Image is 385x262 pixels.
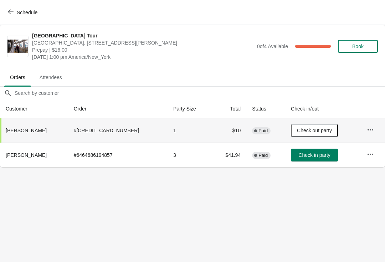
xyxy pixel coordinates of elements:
span: Paid [258,153,268,158]
td: # 6464686194857 [68,143,168,167]
button: Check in party [291,149,338,161]
span: [PERSON_NAME] [6,128,47,133]
button: Book [338,40,378,53]
span: [GEOGRAPHIC_DATA] Tour [32,32,253,39]
button: Schedule [4,6,43,19]
span: [GEOGRAPHIC_DATA], [STREET_ADDRESS][PERSON_NAME] [32,39,253,46]
td: 3 [168,143,212,167]
span: Paid [258,128,268,134]
span: 0 of 4 Available [257,43,288,49]
th: Status [246,99,285,118]
th: Check in/out [285,99,361,118]
td: $41.94 [212,143,246,167]
span: Check in party [298,152,330,158]
span: Book [352,43,364,49]
input: Search by customer [14,87,385,99]
span: Check out party [297,128,332,133]
th: Total [212,99,246,118]
td: 1 [168,118,212,143]
span: Prepay | $16.00 [32,46,253,53]
button: Check out party [291,124,338,137]
span: Schedule [17,10,37,15]
th: Order [68,99,168,118]
span: Orders [4,71,31,84]
th: Party Size [168,99,212,118]
span: [PERSON_NAME] [6,152,47,158]
span: [DATE] 1:00 pm America/New_York [32,53,253,61]
img: City Hall Tower Tour [7,40,28,53]
td: $10 [212,118,246,143]
span: Attendees [34,71,68,84]
td: # [CREDIT_CARD_NUMBER] [68,118,168,143]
